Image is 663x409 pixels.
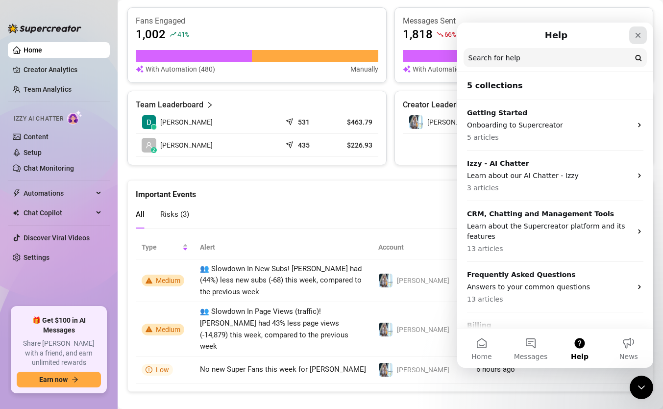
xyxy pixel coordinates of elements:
[200,307,348,351] span: 👥 Slowdown In Page Views (traffic)! [PERSON_NAME] had 43% less page views (-14,879) this week, co...
[146,326,152,332] span: warning
[39,376,68,383] span: Earn now
[136,64,144,75] img: svg%3e
[24,234,90,242] a: Discover Viral Videos
[17,316,101,335] span: 🎁 Get $100 in AI Messages
[24,62,102,77] a: Creator Analytics
[427,118,480,126] span: [PERSON_NAME]
[72,376,78,383] span: arrow-right
[630,376,653,399] iframe: Intercom live chat
[194,235,372,259] th: Alert
[160,140,213,151] span: [PERSON_NAME]
[170,31,176,38] span: rise
[476,365,515,374] span: 6 hours ago
[379,274,393,287] img: Elizabeth
[286,116,295,126] span: send
[24,133,49,141] a: Content
[146,277,152,284] span: warning
[413,64,496,75] article: With Automation & AI (852)
[136,16,378,26] article: Fans Engaged
[378,242,456,253] span: Account
[24,46,42,54] a: Home
[160,117,213,128] span: [PERSON_NAME]
[14,114,63,124] span: Izzy AI Chatter
[403,16,645,26] article: Messages Sent
[206,99,213,111] span: right
[151,147,157,153] div: z
[67,110,82,125] img: AI Chatter
[24,85,72,93] a: Team Analytics
[403,99,477,111] article: Creator Leaderboard
[24,205,93,221] span: Chat Copilot
[24,149,42,156] a: Setup
[200,365,366,374] span: No new Super Fans this week for [PERSON_NAME]
[457,23,653,368] iframe: Intercom live chat
[24,164,74,172] a: Chat Monitoring
[136,235,194,259] th: Type
[200,264,362,296] span: 👥 Slowdown In New Subs! [PERSON_NAME] had (44%) less new subs (-68) this week, compared to the pr...
[156,326,180,333] span: Medium
[409,115,423,129] img: Elizabeth
[136,26,166,42] article: 1,002
[444,29,456,39] span: 66 %
[298,117,310,127] article: 531
[136,180,645,201] div: Important Events
[160,210,189,219] span: Risks ( 3 )
[136,210,145,219] span: All
[350,64,378,75] article: Manually
[17,372,101,387] button: Earn nowarrow-right
[397,366,449,374] span: [PERSON_NAME]
[379,323,393,336] img: Elizabeth
[17,339,101,368] span: Share [PERSON_NAME] with a friend, and earn unlimited rewards
[286,139,295,149] span: send
[136,99,203,111] article: Team Leaderboard
[379,363,393,377] img: Elizabeth
[24,254,49,261] a: Settings
[336,117,372,127] article: $463.79
[156,366,169,374] span: Low
[24,185,93,201] span: Automations
[403,64,411,75] img: svg%3e
[8,24,81,33] img: logo-BBDzfeDw.svg
[146,142,152,149] span: user
[146,366,152,373] span: info-circle
[146,64,215,75] article: With Automation (480)
[13,209,19,216] img: Chat Copilot
[298,140,310,150] article: 435
[437,31,443,38] span: fall
[13,189,21,197] span: thunderbolt
[142,242,180,253] span: Type
[397,326,449,333] span: [PERSON_NAME]
[397,277,449,284] span: [PERSON_NAME]
[336,140,372,150] article: $226.93
[142,115,156,129] img: Dave Warford
[177,29,189,39] span: 41 %
[156,277,180,284] span: Medium
[403,26,433,42] article: 1,818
